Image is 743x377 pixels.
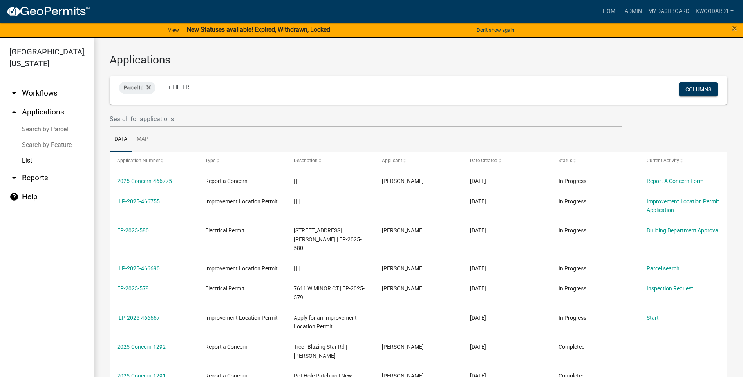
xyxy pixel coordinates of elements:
span: | | | [294,198,300,205]
a: + Filter [162,80,195,94]
a: Report A Concern Form [647,178,703,184]
span: Status [559,158,572,163]
span: In Progress [559,198,586,205]
span: Tree | Blazing Star Rd | Timothy Sims [294,344,347,359]
span: 08/20/2025 [470,285,486,292]
span: 4926 E ALLISON RD | EP-2025-580 [294,227,362,252]
span: Parcel Id [124,85,143,91]
a: My Dashboard [645,4,692,19]
span: Apply for an Improvement Location Permit [294,315,357,330]
a: Inspection Request [647,285,693,292]
span: 08/20/2025 [470,198,486,205]
button: Close [732,24,737,33]
span: Type [205,158,215,163]
a: kwoodard1 [692,4,737,19]
button: Columns [679,82,718,96]
a: EP-2025-579 [117,285,149,292]
i: arrow_drop_down [9,89,19,98]
span: In Progress [559,285,586,292]
datatable-header-cell: Type [198,152,286,170]
datatable-header-cell: Application Number [110,152,198,170]
a: Improvement Location Permit Application [647,198,719,214]
span: Electrical Permit [205,285,244,292]
span: Applicant [382,158,402,163]
a: Admin [622,4,645,19]
a: EP-2025-580 [117,227,149,234]
a: 2025-Concern-466775 [117,178,172,184]
span: × [732,23,737,34]
span: In Progress [559,227,586,234]
a: Start [647,315,659,321]
a: 2025-Concern-1292 [117,344,166,350]
span: 08/20/2025 [470,315,486,321]
datatable-header-cell: Date Created [463,152,551,170]
a: Building Department Approval [647,227,719,234]
a: Home [600,4,622,19]
span: 08/20/2025 [470,265,486,272]
span: | | | [294,265,300,272]
input: Search for applications [110,111,622,127]
span: Janette Bruner [382,285,424,292]
span: Kathleen Diane Howe [382,265,424,272]
span: In Progress [559,265,586,272]
a: ILP-2025-466690 [117,265,160,272]
span: 7611 W MINOR CT | EP-2025-579 [294,285,365,301]
i: arrow_drop_up [9,107,19,117]
span: 08/20/2025 [470,344,486,350]
span: Charlie Wilson [382,178,424,184]
span: 08/20/2025 [470,227,486,234]
span: In Progress [559,178,586,184]
span: Current Activity [647,158,679,163]
datatable-header-cell: Current Activity [639,152,727,170]
a: ILP-2025-466667 [117,315,160,321]
span: Improvement Location Permit [205,198,278,205]
a: Parcel search [647,265,680,272]
a: Data [110,127,132,152]
span: Electrical Permit [205,227,244,234]
span: | | [294,178,297,184]
span: Improvement Location Permit [205,315,278,321]
a: ILP-2025-466755 [117,198,160,205]
span: 08/20/2025 [470,178,486,184]
a: View [165,24,182,36]
span: Laura Root [382,227,424,234]
span: Improvement Location Permit [205,265,278,272]
a: Map [132,127,153,152]
span: Charlie Wilson [382,344,424,350]
i: arrow_drop_down [9,173,19,183]
datatable-header-cell: Status [551,152,639,170]
i: help [9,192,19,201]
span: Completed [559,344,585,350]
span: In Progress [559,315,586,321]
span: Date Created [470,158,497,163]
h3: Applications [110,53,727,67]
span: Application Number [117,158,160,163]
datatable-header-cell: Description [286,152,374,170]
strong: New Statuses available! Expired, Withdrawn, Locked [187,26,330,33]
span: Report a Concern [205,344,248,350]
datatable-header-cell: Applicant [374,152,463,170]
span: Report a Concern [205,178,248,184]
button: Don't show again [474,24,517,36]
span: Description [294,158,318,163]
